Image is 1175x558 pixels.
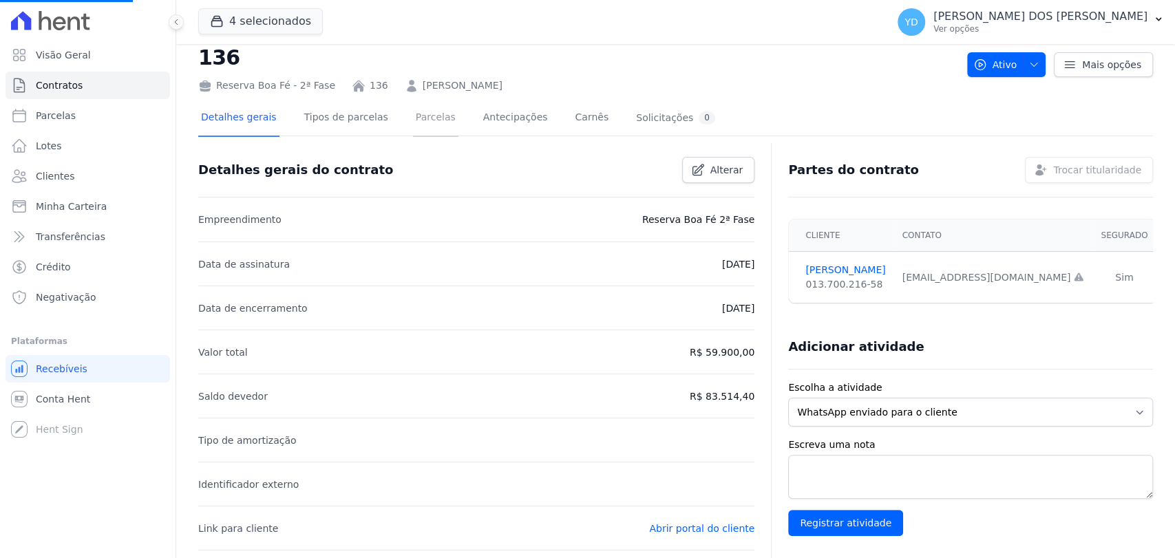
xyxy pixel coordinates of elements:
[902,270,1085,285] div: [EMAIL_ADDRESS][DOMAIN_NAME]
[933,23,1147,34] p: Ver opções
[805,277,885,292] div: 013.700.216-58
[690,344,754,361] p: R$ 59.900,00
[36,169,74,183] span: Clientes
[633,100,718,137] a: Solicitações0
[198,211,282,228] p: Empreendimento
[967,52,1046,77] button: Ativo
[572,100,611,137] a: Carnês
[6,193,170,220] a: Minha Carteira
[36,230,105,244] span: Transferências
[6,102,170,129] a: Parcelas
[6,223,170,250] a: Transferências
[887,3,1175,41] button: YD [PERSON_NAME] DOS [PERSON_NAME] Ver opções
[722,300,754,316] p: [DATE]
[699,111,715,125] div: 0
[894,219,1093,252] th: Contato
[1092,252,1156,303] td: Sim
[198,256,290,272] p: Data de assinatura
[198,476,299,493] p: Identificador externo
[198,8,323,34] button: 4 selecionados
[788,339,924,355] h3: Adicionar atividade
[788,380,1153,395] label: Escolha a atividade
[6,283,170,311] a: Negativação
[413,100,458,137] a: Parcelas
[6,162,170,190] a: Clientes
[6,132,170,160] a: Lotes
[198,388,268,405] p: Saldo devedor
[6,385,170,413] a: Conta Hent
[36,109,76,122] span: Parcelas
[6,253,170,281] a: Crédito
[301,100,391,137] a: Tipos de parcelas
[36,260,71,274] span: Crédito
[36,200,107,213] span: Minha Carteira
[789,219,893,252] th: Cliente
[788,510,903,536] input: Registrar atividade
[423,78,502,93] a: [PERSON_NAME]
[198,432,297,449] p: Tipo de amortização
[36,78,83,92] span: Contratos
[788,162,919,178] h3: Partes do contrato
[198,344,248,361] p: Valor total
[690,388,754,405] p: R$ 83.514,40
[1082,58,1141,72] span: Mais opções
[36,392,90,406] span: Conta Hent
[933,10,1147,23] p: [PERSON_NAME] DOS [PERSON_NAME]
[480,100,551,137] a: Antecipações
[36,362,87,376] span: Recebíveis
[805,263,885,277] a: [PERSON_NAME]
[904,17,918,27] span: YD
[198,100,279,137] a: Detalhes gerais
[1054,52,1153,77] a: Mais opções
[198,78,335,93] div: Reserva Boa Fé - 2ª Fase
[642,211,754,228] p: Reserva Boa Fé 2ª Fase
[36,48,91,62] span: Visão Geral
[710,163,743,177] span: Alterar
[6,72,170,99] a: Contratos
[636,111,715,125] div: Solicitações
[6,41,170,69] a: Visão Geral
[1092,219,1156,252] th: Segurado
[682,157,755,183] a: Alterar
[198,162,393,178] h3: Detalhes gerais do contrato
[788,438,1153,452] label: Escreva uma nota
[36,290,96,304] span: Negativação
[36,139,62,153] span: Lotes
[6,355,170,383] a: Recebíveis
[973,52,1017,77] span: Ativo
[198,42,956,73] h2: 136
[649,523,754,534] a: Abrir portal do cliente
[722,256,754,272] p: [DATE]
[370,78,388,93] a: 136
[198,520,278,537] p: Link para cliente
[198,300,308,316] p: Data de encerramento
[11,333,165,350] div: Plataformas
